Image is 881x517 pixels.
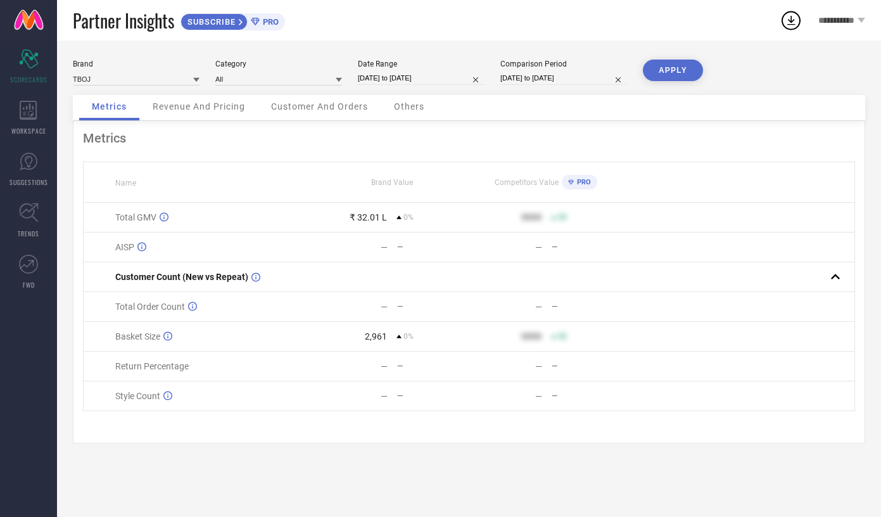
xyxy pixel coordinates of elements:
span: Name [115,179,136,188]
span: TRENDS [18,229,39,238]
span: Customer And Orders [271,101,368,112]
div: — [397,392,468,400]
div: Comparison Period [500,60,627,68]
div: — [552,392,623,400]
div: 9999 [521,331,542,341]
div: Metrics [83,131,855,146]
span: SUGGESTIONS [10,177,48,187]
span: Revenue And Pricing [153,101,245,112]
span: Return Percentage [115,361,189,371]
span: Basket Size [115,331,160,341]
div: Date Range [358,60,485,68]
span: Metrics [92,101,127,112]
div: Brand [73,60,200,68]
div: Category [215,60,342,68]
span: SCORECARDS [10,75,48,84]
span: WORKSPACE [11,126,46,136]
a: SUBSCRIBEPRO [181,10,285,30]
span: AISP [115,242,134,252]
span: 50 [558,213,567,222]
span: 0% [403,332,414,341]
div: — [552,362,623,371]
span: SUBSCRIBE [181,17,239,27]
button: APPLY [643,60,703,81]
div: Open download list [780,9,802,32]
span: Brand Value [371,178,413,187]
div: — [535,391,542,401]
span: Partner Insights [73,8,174,34]
span: PRO [260,17,279,27]
span: Total GMV [115,212,156,222]
span: PRO [574,178,591,186]
div: — [381,361,388,371]
span: FWD [23,280,35,290]
div: — [535,242,542,252]
div: 9999 [521,212,542,222]
div: — [381,391,388,401]
span: 0% [403,213,414,222]
div: — [397,362,468,371]
span: Others [394,101,424,112]
div: — [397,302,468,311]
div: — [552,243,623,252]
span: Total Order Count [115,302,185,312]
div: — [381,242,388,252]
div: — [535,302,542,312]
span: Competitors Value [495,178,559,187]
div: — [535,361,542,371]
div: — [397,243,468,252]
span: 50 [558,332,567,341]
span: Customer Count (New vs Repeat) [115,272,248,282]
input: Select comparison period [500,72,627,85]
input: Select date range [358,72,485,85]
div: ₹ 32.01 L [350,212,387,222]
div: 2,961 [365,331,387,341]
div: — [381,302,388,312]
div: — [552,302,623,311]
span: Style Count [115,391,160,401]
